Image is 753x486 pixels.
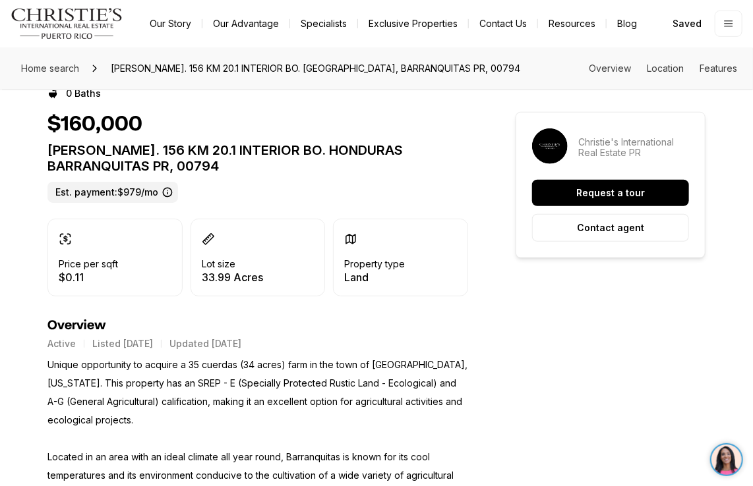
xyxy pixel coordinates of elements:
p: 0 Baths [66,88,101,99]
a: Skip to: Location [647,63,684,74]
a: Exclusive Properties [358,14,468,33]
p: Price per sqft [59,259,118,269]
a: Skip to: Features [700,63,737,74]
p: Land [344,272,405,283]
p: Property type [344,259,405,269]
h1: $160,000 [47,112,142,137]
span: Home search [21,63,79,74]
button: Open menu [715,11,742,37]
a: Resources [538,14,606,33]
p: 33.99 Acres [202,272,263,283]
p: Christie's International Real Estate PR [578,137,689,158]
a: Home search [16,58,84,79]
p: $0.11 [59,272,118,283]
h4: Overview [47,317,468,333]
p: Active [47,338,76,349]
a: Our Advantage [202,14,289,33]
nav: Page section menu [589,63,737,74]
a: Saved [665,11,709,37]
img: logo [11,8,123,40]
p: Updated [DATE] [169,338,241,349]
a: Our Story [139,14,202,33]
p: Contact agent [577,223,644,233]
p: Request a tour [576,188,645,198]
p: Listed [DATE] [92,338,153,349]
a: Skip to: Overview [589,63,631,74]
label: Est. payment: $979/mo [47,182,178,203]
img: be3d4b55-7850-4bcb-9297-a2f9cd376e78.png [8,8,38,38]
a: Blog [607,14,648,33]
button: Contact Us [469,14,537,33]
span: [PERSON_NAME]. 156 KM 20.1 INTERIOR BO. [GEOGRAPHIC_DATA], BARRANQUITAS PR, 00794 [105,58,526,79]
p: [PERSON_NAME]. 156 KM 20.1 INTERIOR BO. HONDURAS BARRANQUITAS PR, 00794 [47,142,468,174]
button: Contact agent [532,214,689,242]
a: Specialists [290,14,357,33]
span: Saved [673,18,702,29]
button: Request a tour [532,180,689,206]
p: Lot size [202,259,235,269]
